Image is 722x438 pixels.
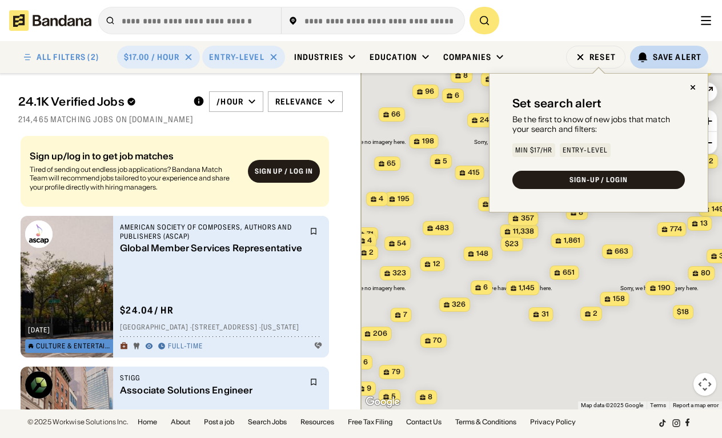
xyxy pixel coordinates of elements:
span: $18 [677,307,689,316]
div: Tired of sending out endless job applications? Bandana Match Team will recommend jobs tailored to... [30,165,239,192]
div: American Society of Composers, Authors and Publishers (ASCAP) [120,223,303,240]
span: 323 [392,268,406,278]
a: Privacy Policy [530,419,576,425]
span: 4 [367,236,372,246]
a: Open this area in Google Maps (opens a new window) [364,395,402,409]
span: 54 [397,239,406,248]
span: 7 [403,310,407,320]
div: © 2025 Workwise Solutions Inc. [27,419,129,425]
div: Stigg [120,373,303,383]
div: Associate Solutions Engineer [120,385,303,396]
span: 5 [391,392,396,401]
a: Free Tax Filing [348,419,392,425]
div: [DATE] [28,327,50,333]
span: 244 [480,115,494,125]
span: 651 [563,268,575,278]
span: 66 [391,110,400,119]
a: Search Jobs [248,419,287,425]
span: 22 [704,156,713,166]
span: 9 [367,384,371,393]
div: Companies [443,52,491,62]
span: 198 [422,136,434,146]
span: 1,145 [519,283,535,293]
span: 65 [387,159,396,168]
div: Sign up / Log in [255,167,313,176]
div: [GEOGRAPHIC_DATA] · [STREET_ADDRESS] · [US_STATE] [120,323,322,332]
span: 6 [483,283,488,292]
div: Culture & Entertainment [36,343,115,349]
a: Post a job [204,419,234,425]
a: Terms (opens in new tab) [650,402,666,408]
div: Education [370,52,417,62]
div: /hour [216,97,243,107]
a: Home [138,419,157,425]
span: 415 [468,168,480,178]
div: Sign up/log in to get job matches [30,151,239,160]
span: 148 [476,249,488,259]
span: 4 [379,194,383,204]
img: Stigg logo [25,371,53,399]
span: 2 [593,309,597,319]
span: 1,861 [564,236,580,246]
span: 80 [701,268,711,278]
span: 13 [700,219,708,228]
div: Industries [294,52,343,62]
span: 96 [425,87,434,97]
a: Report a map error [673,402,719,408]
span: 774 [670,224,682,234]
button: Map camera controls [693,373,716,396]
span: 357 [521,214,534,223]
div: SIGN-UP / LOGIN [569,176,628,183]
span: 79 [392,367,400,377]
div: 214,465 matching jobs on [DOMAIN_NAME] [18,114,343,124]
div: Save Alert [653,52,701,62]
div: Set search alert [512,97,601,110]
span: 483 [435,223,449,233]
span: 70 [433,336,442,345]
img: American Society of Composers, Authors and Publishers (ASCAP) logo [25,220,53,248]
div: Be the first to know of new jobs that match your search and filters: [512,115,685,134]
span: 663 [615,247,628,256]
div: grid [18,131,343,409]
span: 2 [369,248,374,258]
img: Bandana logotype [9,10,91,31]
span: 190 [658,283,671,293]
div: ALL FILTERS (2) [37,53,99,61]
span: $23 [505,239,519,248]
div: Full-time [168,342,203,351]
span: 31 [541,310,549,319]
a: Resources [300,419,334,425]
div: $ 24.04 / hr [120,304,174,316]
span: 195 [398,194,410,204]
span: 11,338 [513,227,534,236]
span: 8 [579,208,583,218]
span: Map data ©2025 Google [581,402,643,408]
span: 6 [363,357,368,367]
div: Global Member Services Representative [120,243,303,254]
div: Relevance [275,97,323,107]
a: About [171,419,190,425]
span: 206 [373,329,387,339]
span: 6 [455,91,459,101]
img: Google [364,395,402,409]
span: 5 [443,156,447,166]
span: 12 [433,259,440,269]
span: 71 [367,230,374,239]
div: 24.1K Verified Jobs [18,95,184,109]
a: Contact Us [406,419,442,425]
span: 8 [463,71,468,81]
div: Reset [589,53,616,61]
div: Min $17/hr [515,147,552,154]
a: Terms & Conditions [455,419,516,425]
div: Entry-Level [209,52,264,62]
span: 326 [452,300,466,310]
span: 8 [428,392,432,402]
div: Entry-Level [563,147,608,154]
span: 158 [613,294,625,304]
div: $17.00 / hour [124,52,180,62]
